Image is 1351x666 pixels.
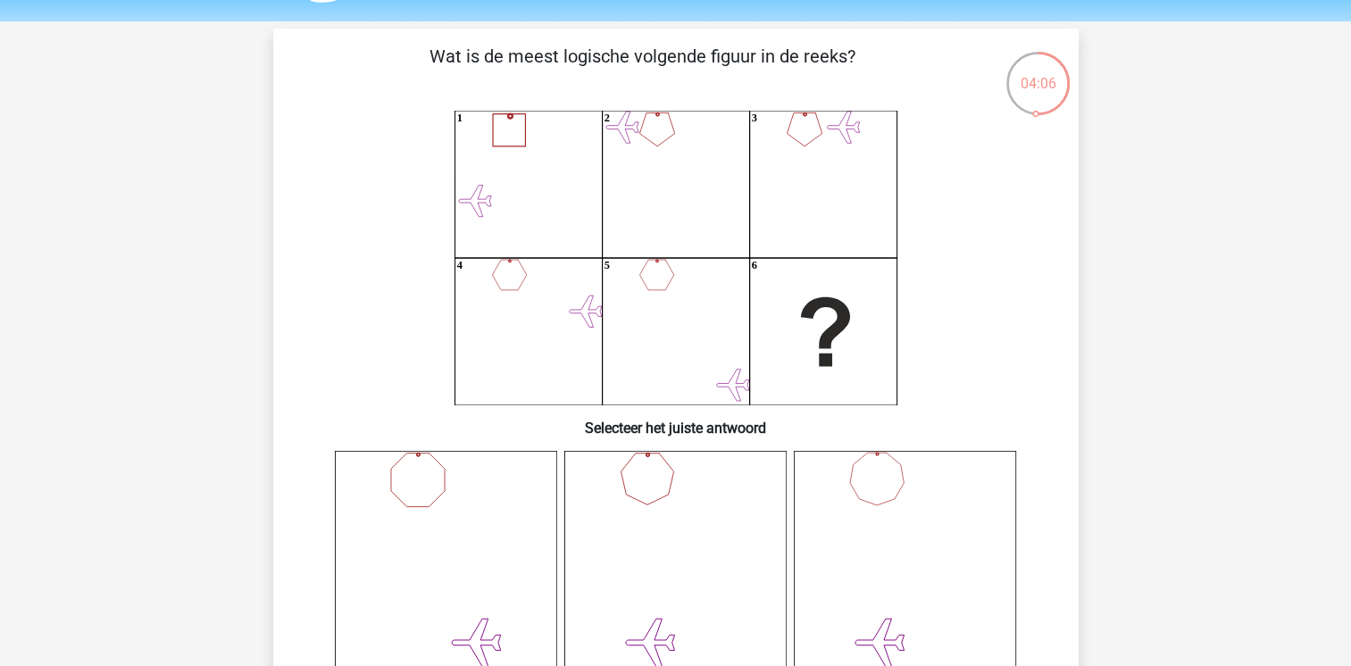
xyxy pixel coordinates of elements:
[302,405,1050,437] h6: Selecteer het juiste antwoord
[604,260,609,272] text: 5
[751,112,756,125] text: 3
[456,260,462,272] text: 4
[751,260,756,272] text: 6
[302,43,983,96] p: Wat is de meest logische volgende figuur in de reeks?
[604,112,609,125] text: 2
[456,112,462,125] text: 1
[1005,50,1072,95] div: 04:06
